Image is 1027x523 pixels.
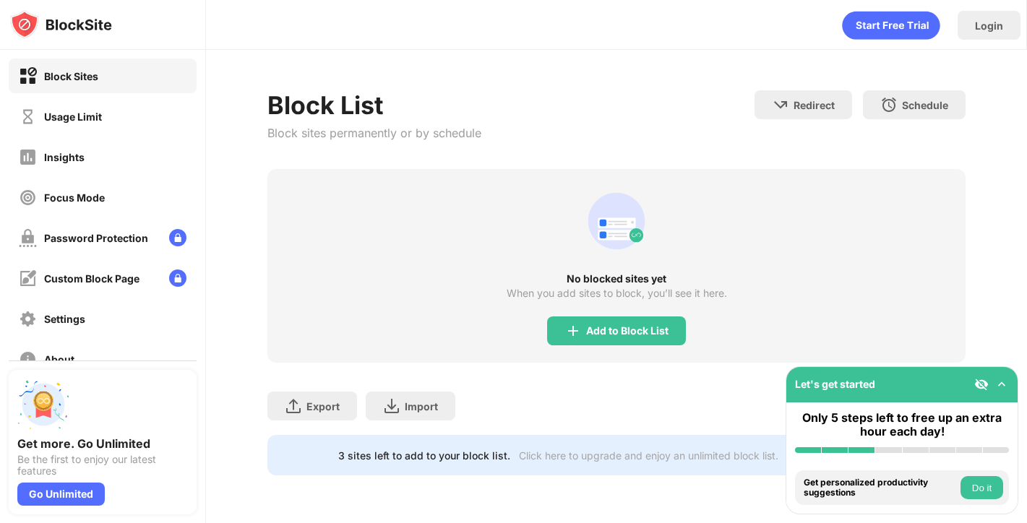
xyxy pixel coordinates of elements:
[267,90,481,120] div: Block List
[306,400,340,412] div: Export
[902,99,948,111] div: Schedule
[44,151,85,163] div: Insights
[169,269,186,287] img: lock-menu.svg
[586,325,669,337] div: Add to Block List
[794,99,835,111] div: Redirect
[44,70,98,82] div: Block Sites
[975,20,1003,32] div: Login
[267,273,966,285] div: No blocked sites yet
[405,400,438,412] div: Import
[19,189,37,207] img: focus-off.svg
[961,476,1003,499] button: Do it
[169,229,186,246] img: lock-menu.svg
[804,477,957,498] div: Get personalized productivity suggestions
[10,10,112,39] img: logo-blocksite.svg
[19,108,37,126] img: time-usage-off.svg
[19,148,37,166] img: insights-off.svg
[519,449,778,462] div: Click here to upgrade and enjoy an unlimited block list.
[582,186,651,256] div: animation
[17,483,105,506] div: Go Unlimited
[19,229,37,247] img: password-protection-off.svg
[795,411,1009,438] div: Only 5 steps left to free up an extra hour each day!
[44,111,102,123] div: Usage Limit
[44,313,85,325] div: Settings
[507,288,727,299] div: When you add sites to block, you’ll see it here.
[44,353,74,366] div: About
[17,436,188,451] div: Get more. Go Unlimited
[19,310,37,328] img: settings-off.svg
[974,377,989,392] img: eye-not-visible.svg
[17,379,69,431] img: push-unlimited.svg
[795,378,875,390] div: Let's get started
[267,126,481,140] div: Block sites permanently or by schedule
[19,269,37,288] img: customize-block-page-off.svg
[44,191,105,204] div: Focus Mode
[17,454,188,477] div: Be the first to enjoy our latest features
[338,449,510,462] div: 3 sites left to add to your block list.
[842,11,940,40] div: animation
[19,350,37,368] img: about-off.svg
[994,377,1009,392] img: omni-setup-toggle.svg
[19,67,37,85] img: block-on.svg
[44,232,148,244] div: Password Protection
[44,272,139,285] div: Custom Block Page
